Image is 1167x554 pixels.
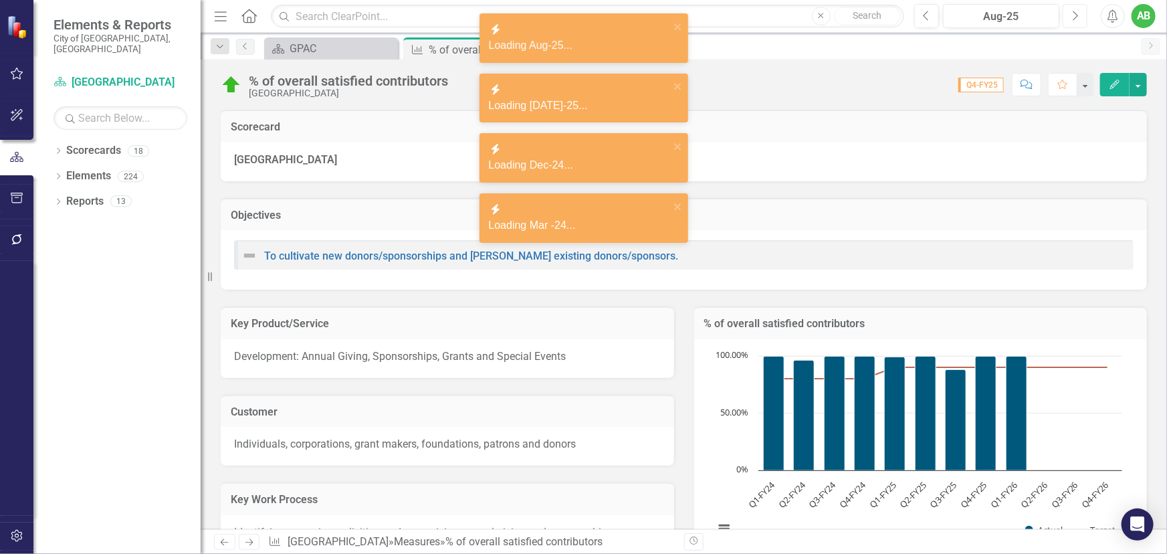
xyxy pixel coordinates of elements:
a: [GEOGRAPHIC_DATA] [288,535,389,548]
text: 100.00% [716,349,748,361]
div: Chart. Highcharts interactive chart. [708,349,1134,550]
path: Q4-FY25, 100. Actual. [975,356,996,470]
text: Q3-FY26 [1049,479,1080,511]
div: Open Intercom Messenger [1122,509,1154,541]
button: AB [1132,4,1156,28]
text: Q4-FY24 [836,478,868,511]
span: Q4-FY25 [958,78,1004,92]
path: Q1-FY24, 100. Actual. [763,356,784,470]
p: Individuals, corporations, grant makers, foundations, patrons and donors [234,437,661,452]
text: Q4-FY26 [1079,479,1110,511]
h3: Scorecard [231,121,1137,133]
text: Q3-FY25 [927,479,958,511]
div: Loading Mar -24... [489,218,669,234]
a: To cultivate new donors/sponsorships and [PERSON_NAME] existing donors/sponsors. [264,250,678,262]
div: Loading [DATE]-25... [489,98,669,114]
text: Q2-FY26 [1018,479,1049,511]
text: Q1-FY25 [867,479,898,511]
input: Search ClearPoint... [271,5,904,28]
g: Actual, series 1 of 2. Bar series with 12 bars. [763,356,1107,471]
a: [GEOGRAPHIC_DATA] [54,75,187,90]
div: % of overall satisfied contributors [429,41,534,58]
img: Not Defined [241,248,257,264]
p: Development: Annual Giving, Sponsorships, Grants and Special Events [234,349,661,365]
button: close [673,19,683,34]
svg: Interactive chart [708,349,1129,550]
text: Q3-FY24 [806,478,838,511]
text: Q1-FY26 [988,479,1019,511]
div: % of overall satisfied contributors [249,74,448,88]
button: Search [834,7,901,25]
button: Show Target [1077,524,1116,535]
text: 0% [736,463,748,475]
h3: Customer [231,406,664,418]
div: [GEOGRAPHIC_DATA] [249,88,448,98]
h3: Objectives [231,209,1137,221]
div: 224 [118,171,144,182]
div: Loading Dec-24... [489,158,669,173]
text: Q2-FY24 [776,478,808,511]
text: Q1-FY24 [745,478,777,511]
h3: Key Product/Service [231,318,664,330]
path: Q4-FY24, 100. Actual. [854,356,875,470]
h3: % of overall satisfied contributors [704,318,1138,330]
text: 50.00% [720,406,748,418]
path: Q3-FY25, 88. Actual. [945,369,966,470]
button: Aug-25 [943,4,1060,28]
input: Search Below... [54,106,187,130]
div: Aug-25 [948,9,1055,25]
text: Q4-FY25 [958,479,989,511]
h3: Key Work Process [231,494,664,506]
button: close [673,79,683,94]
a: Reports [66,194,104,209]
path: Q2-FY24, 96. Actual. [793,360,814,470]
path: Q1-FY26, 100. Actual. [1006,356,1027,470]
div: % of overall satisfied contributors [445,535,603,548]
div: 18 [128,145,149,157]
button: close [673,138,683,154]
button: Show Actual [1025,524,1063,535]
path: Q3-FY24, 100. Actual. [824,356,845,470]
button: View chart menu, Chart [715,519,734,538]
a: GPAC [268,40,395,57]
small: City of [GEOGRAPHIC_DATA], [GEOGRAPHIC_DATA] [54,33,187,55]
span: Elements & Reports [54,17,187,33]
div: GPAC [290,40,395,57]
span: Search [853,10,881,21]
path: Q2-FY25, 100. Actual. [915,356,936,470]
path: Q1-FY25, 99. Actual. [884,357,905,470]
img: ClearPoint Strategy [6,15,30,39]
button: close [673,199,683,214]
a: Elements [66,169,111,184]
img: On Target [221,74,242,96]
a: Scorecards [66,143,121,159]
text: Q2-FY25 [897,479,928,511]
a: Measures [394,535,440,548]
div: » » [268,535,673,550]
div: 13 [110,196,132,207]
strong: [GEOGRAPHIC_DATA] [234,153,337,166]
div: Loading Aug-25... [489,38,669,54]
